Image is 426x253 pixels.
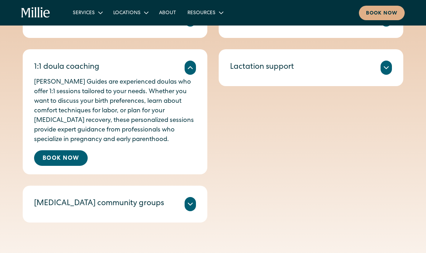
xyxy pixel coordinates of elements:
[34,198,164,210] div: [MEDICAL_DATA] community groups
[113,10,141,17] div: Locations
[230,62,294,73] div: Lactation support
[108,7,153,18] div: Locations
[359,6,405,20] a: Book now
[73,10,95,17] div: Services
[21,7,50,18] a: home
[366,10,398,17] div: Book now
[34,150,88,166] a: Book Now
[187,10,215,17] div: Resources
[153,7,182,18] a: About
[34,62,99,73] div: 1:1 doula coaching
[34,78,196,145] p: [PERSON_NAME] Guides are experienced doulas who offer 1:1 sessions tailored to your needs. Whethe...
[182,7,228,18] div: Resources
[67,7,108,18] div: Services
